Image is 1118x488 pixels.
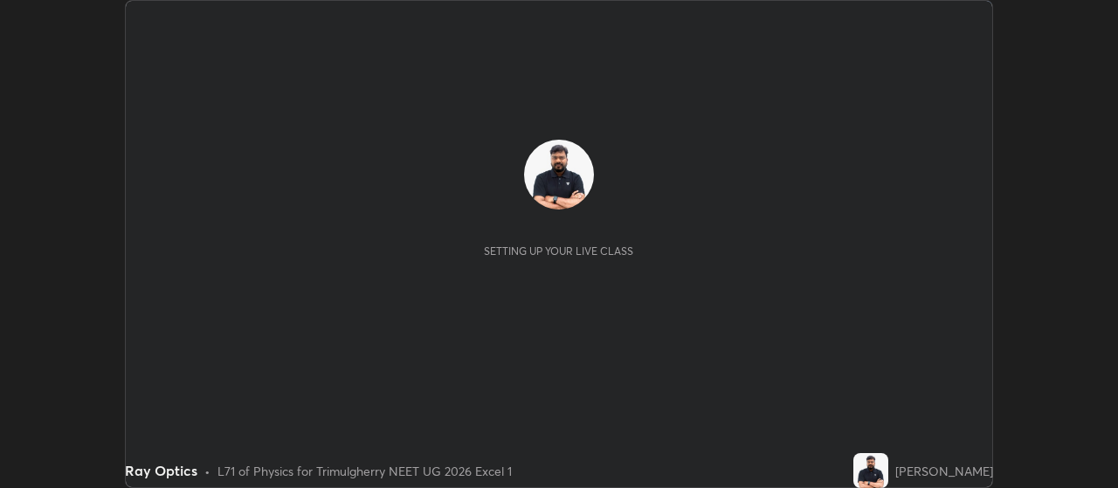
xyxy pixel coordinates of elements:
div: Ray Optics [125,460,197,481]
img: 38102e3ad2b64297ba2af14703d2df29.jpg [524,140,594,210]
div: L71 of Physics for Trimulgherry NEET UG 2026 Excel 1 [217,462,512,480]
div: [PERSON_NAME] [895,462,993,480]
div: Setting up your live class [484,244,633,258]
div: • [204,462,210,480]
img: 38102e3ad2b64297ba2af14703d2df29.jpg [853,453,888,488]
